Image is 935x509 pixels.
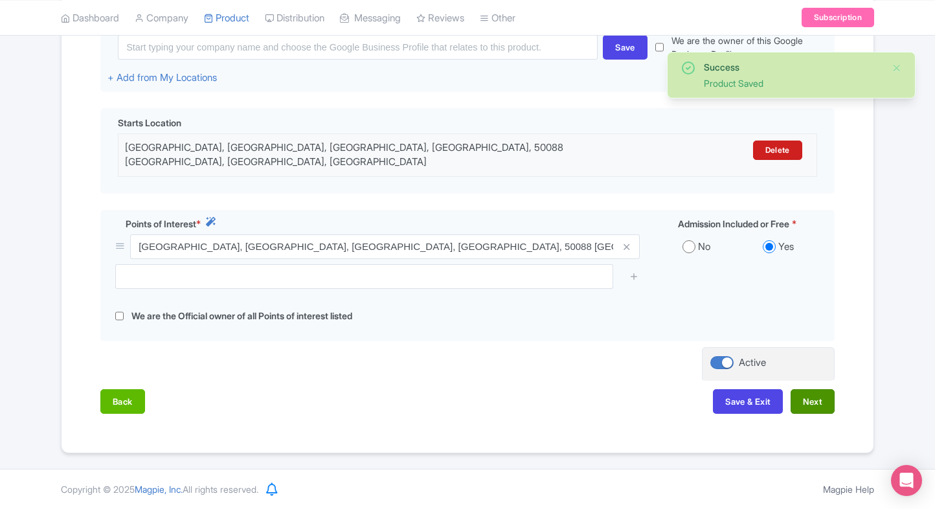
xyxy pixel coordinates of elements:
a: Delete [753,141,802,160]
div: Open Intercom Messenger [891,465,922,496]
span: Points of Interest [126,217,196,231]
label: Yes [778,240,794,254]
label: We are the owner of this Google Business Profile [671,34,828,61]
label: No [698,240,710,254]
div: Product Saved [704,76,881,90]
input: Start typing your company name and choose the Google Business Profile that relates to this product. [118,35,598,60]
div: [GEOGRAPHIC_DATA], [GEOGRAPHIC_DATA], [GEOGRAPHIC_DATA], [GEOGRAPHIC_DATA], 50088 [GEOGRAPHIC_DAT... [125,141,638,170]
button: Save & Exit [713,389,783,414]
div: Copyright © 2025 All rights reserved. [53,482,266,496]
div: Active [739,356,766,370]
button: Close [892,60,902,76]
a: Magpie Help [823,484,874,495]
button: Next [791,389,835,414]
label: We are the Official owner of all Points of interest listed [131,309,352,324]
span: Starts Location [118,116,181,130]
div: Save [603,35,648,60]
span: Magpie, Inc. [135,484,183,495]
button: Back [100,389,145,414]
a: Subscription [802,8,874,27]
span: Admission Included or Free [678,217,789,231]
div: Success [704,60,881,74]
a: + Add from My Locations [107,71,217,84]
